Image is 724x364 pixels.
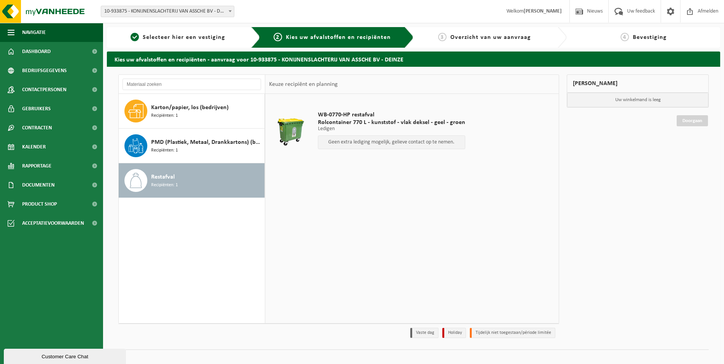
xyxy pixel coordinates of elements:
[470,328,555,338] li: Tijdelijk niet toegestaan/période limitée
[151,147,178,154] span: Recipiënten: 1
[318,111,465,119] span: WB-0770-HP restafval
[621,33,629,41] span: 4
[123,79,261,90] input: Materiaal zoeken
[101,6,234,17] span: 10-933875 - KONIJNENSLACHTERIJ VAN ASSCHE BV - DEINZE
[567,74,709,93] div: [PERSON_NAME]
[143,34,225,40] span: Selecteer hier een vestiging
[22,137,46,156] span: Kalender
[274,33,282,41] span: 2
[22,80,66,99] span: Contactpersonen
[524,8,562,14] strong: [PERSON_NAME]
[22,195,57,214] span: Product Shop
[438,33,447,41] span: 3
[151,103,229,112] span: Karton/papier, los (bedrijven)
[677,115,708,126] a: Doorgaan
[151,138,263,147] span: PMD (Plastiek, Metaal, Drankkartons) (bedrijven)
[22,156,52,176] span: Rapportage
[633,34,667,40] span: Bevestiging
[151,112,178,119] span: Recipiënten: 1
[410,328,439,338] li: Vaste dag
[119,129,265,163] button: PMD (Plastiek, Metaal, Drankkartons) (bedrijven) Recipiënten: 1
[107,52,720,66] h2: Kies uw afvalstoffen en recipiënten - aanvraag voor 10-933875 - KONIJNENSLACHTERIJ VAN ASSCHE BV ...
[450,34,531,40] span: Overzicht van uw aanvraag
[22,61,67,80] span: Bedrijfsgegevens
[151,172,175,182] span: Restafval
[442,328,466,338] li: Holiday
[22,42,51,61] span: Dashboard
[265,75,342,94] div: Keuze recipiënt en planning
[286,34,391,40] span: Kies uw afvalstoffen en recipiënten
[318,126,465,132] p: Ledigen
[22,99,51,118] span: Gebruikers
[131,33,139,41] span: 1
[119,163,265,198] button: Restafval Recipiënten: 1
[322,140,461,145] p: Geen extra lediging mogelijk, gelieve contact op te nemen.
[111,33,245,42] a: 1Selecteer hier een vestiging
[22,176,55,195] span: Documenten
[151,182,178,189] span: Recipiënten: 1
[318,119,465,126] span: Rolcontainer 770 L - kunststof - vlak deksel - geel - groen
[119,94,265,129] button: Karton/papier, los (bedrijven) Recipiënten: 1
[4,347,127,364] iframe: chat widget
[22,214,84,233] span: Acceptatievoorwaarden
[22,23,46,42] span: Navigatie
[567,93,708,107] p: Uw winkelmand is leeg
[22,118,52,137] span: Contracten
